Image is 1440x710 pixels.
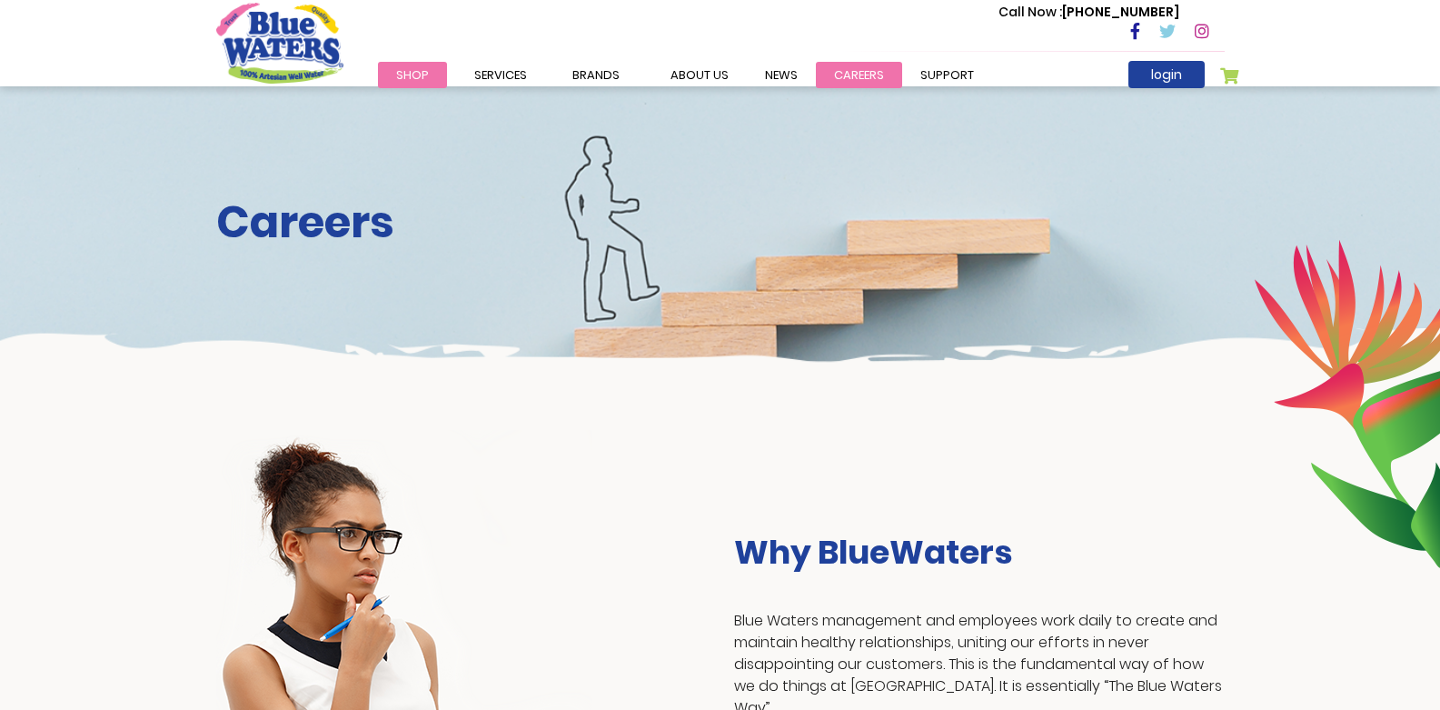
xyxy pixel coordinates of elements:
a: store logo [216,3,343,83]
span: Call Now : [998,3,1062,21]
a: careers [816,62,902,88]
h3: Why BlueWaters [734,533,1225,572]
a: News [747,62,816,88]
a: support [902,62,992,88]
p: [PHONE_NUMBER] [998,3,1179,22]
span: Services [474,66,527,84]
img: career-intro-leaves.png [1254,239,1440,568]
a: about us [652,62,747,88]
span: Brands [572,66,620,84]
a: login [1128,61,1205,88]
h2: Careers [216,196,1225,249]
span: Shop [396,66,429,84]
